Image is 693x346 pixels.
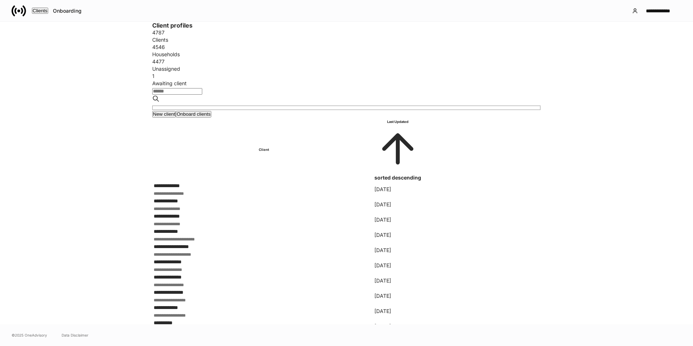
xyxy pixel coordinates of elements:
p: [DATE] [374,262,421,269]
div: 4546 [152,44,541,51]
a: Data Disclaimer [62,332,88,338]
h6: Last Updated [374,118,421,125]
button: Onboarding [48,5,86,17]
h6: Client [154,146,374,153]
div: 1 [152,73,541,80]
p: [DATE] [374,216,421,223]
p: [DATE] [374,323,421,330]
div: 4787 [152,29,541,36]
div: Clients [152,36,541,44]
p: [DATE] [374,247,421,254]
span: Last Updatedsorted descending [374,118,421,181]
div: 1Awaiting client [152,73,541,87]
div: Onboard clients [177,112,210,116]
p: [DATE] [374,186,421,193]
div: New client [153,112,175,116]
div: Onboarding [53,8,82,13]
div: 4477Unassigned [152,58,541,73]
div: 4477 [152,58,541,65]
div: Households [152,51,541,58]
button: Onboard clients [176,111,211,117]
span: sorted descending [374,174,421,181]
div: Awaiting client [152,80,541,87]
p: [DATE] [374,308,421,315]
p: [DATE] [374,277,421,284]
p: [DATE] [374,292,421,300]
div: Clients [33,8,47,13]
p: [DATE] [374,201,421,208]
span: © 2025 OneAdvisory [12,332,47,338]
div: Unassigned [152,65,541,73]
h3: Client profiles [152,22,541,29]
button: New client [152,111,176,117]
p: [DATE] [374,231,421,239]
button: Clients [32,8,48,14]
